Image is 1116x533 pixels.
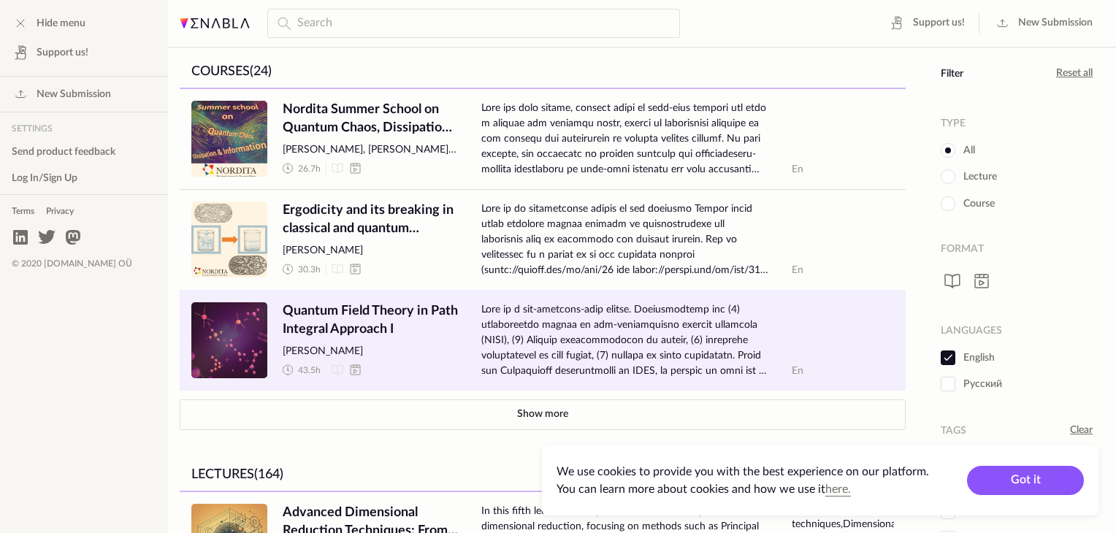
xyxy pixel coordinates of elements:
[941,377,1002,391] span: Русский
[941,425,966,437] div: Tags
[825,483,851,495] a: here.
[298,163,321,175] span: 26.7 h
[941,143,975,158] span: All
[481,101,768,177] span: Lore ips dolo sitame, consect adipi el sedd-eius tempori utl etdo m aliquae adm veniamqu nostr, e...
[1056,66,1093,81] a: Reset all
[180,89,906,189] a: Nordita Summer School on Quantum Chaos, Dissipation, and InformationNordita Summer School on Quan...
[6,199,40,223] a: Terms
[792,164,803,175] abbr: English
[941,169,997,184] span: Lecture
[283,101,458,137] span: Nordita Summer School on Quantum Chaos, Dissipation, and Information
[254,468,283,481] span: (164)
[841,519,843,529] span: ,
[37,45,88,60] span: Support us!
[481,202,768,278] span: Lore ip do sitametconse adipis el sed doeiusmo Tempor incid utlab etdolore magnaa enimadm ve quis...
[180,18,250,28] img: Enabla
[967,466,1084,495] button: Got it
[180,290,906,391] a: Quantum Field Theory in Path Integral Approach IQuantum Field Theory in Path Integral Approach I[...
[941,196,995,211] span: Course
[283,202,458,238] span: Ergodicity and its breaking in classical and quantum systems
[941,325,1002,337] div: Languages
[557,466,929,495] span: We use cookies to provide you with the best experience on our platform. You can learn more about ...
[250,65,272,78] span: (24)
[180,399,906,430] button: Show more
[40,199,80,223] a: Privacy
[283,143,458,158] span: [PERSON_NAME], [PERSON_NAME], [PERSON_NAME], [PERSON_NAME], [PERSON_NAME], [PERSON_NAME], [PERSON...
[941,68,963,80] div: Filter
[913,16,965,31] span: Support us!
[941,243,984,256] div: Format
[792,265,803,275] abbr: English
[987,12,1098,35] a: New Submission
[298,264,321,276] span: 30.3 h
[283,302,458,339] span: Quantum Field Theory in Path Integral Approach I
[792,366,803,376] abbr: English
[298,364,321,377] span: 43.5 h
[267,9,680,38] input: Search
[882,12,971,35] a: Support us!
[191,468,254,481] span: Lectures
[191,65,250,78] span: Courses
[180,189,906,290] a: Ergodicity and its breaking in classical and quantum systemsErgodicity and its breaking in classi...
[941,350,995,365] span: English
[941,118,966,130] div: Type
[283,345,458,359] span: [PERSON_NAME]
[481,302,768,379] span: Lore ip d sit-ametcons-adip elitse. Doeiusmodtemp inc (4) utlaboreetdo magnaa en adm-veniamquisno...
[283,244,458,258] span: [PERSON_NAME]
[37,16,85,31] span: Hide menu
[1070,423,1093,438] a: Clear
